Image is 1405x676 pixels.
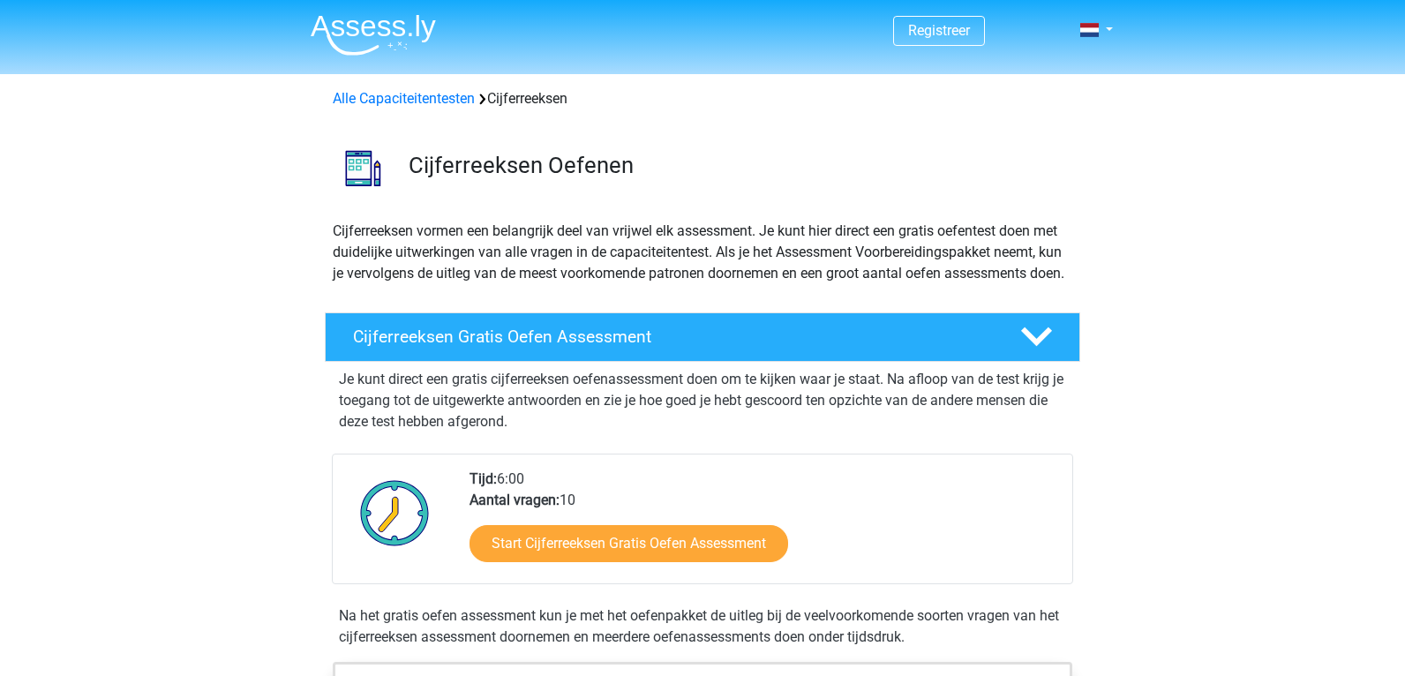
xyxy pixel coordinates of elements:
b: Aantal vragen: [470,492,560,508]
p: Cijferreeksen vormen een belangrijk deel van vrijwel elk assessment. Je kunt hier direct een grat... [333,221,1072,284]
a: Start Cijferreeksen Gratis Oefen Assessment [470,525,788,562]
a: Registreer [908,22,970,39]
img: Klok [350,469,440,557]
a: Alle Capaciteitentesten [333,90,475,107]
div: Cijferreeksen [326,88,1079,109]
div: 6:00 10 [456,469,1071,583]
div: Na het gratis oefen assessment kun je met het oefenpakket de uitleg bij de veelvoorkomende soorte... [332,605,1073,648]
img: Assessly [311,14,436,56]
p: Je kunt direct een gratis cijferreeksen oefenassessment doen om te kijken waar je staat. Na afloo... [339,369,1066,432]
h4: Cijferreeksen Gratis Oefen Assessment [353,327,992,347]
img: cijferreeksen [326,131,401,206]
b: Tijd: [470,470,497,487]
h3: Cijferreeksen Oefenen [409,152,1066,179]
a: Cijferreeksen Gratis Oefen Assessment [318,312,1087,362]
